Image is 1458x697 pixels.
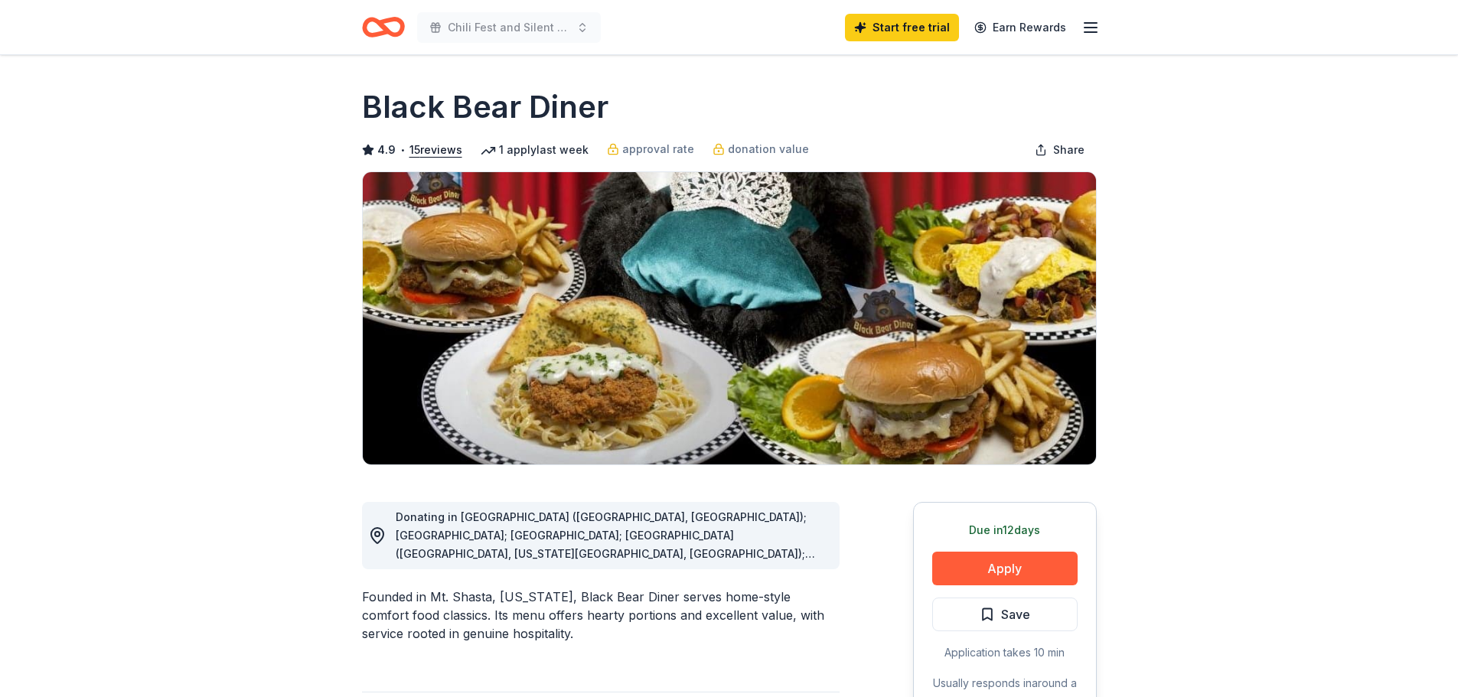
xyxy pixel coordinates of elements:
[845,14,959,41] a: Start free trial
[932,521,1078,539] div: Due in 12 days
[448,18,570,37] span: Chili Fest and Silent Auction
[1001,604,1030,624] span: Save
[622,140,694,158] span: approval rate
[1053,141,1085,159] span: Share
[932,598,1078,631] button: Save
[932,552,1078,585] button: Apply
[362,9,405,45] a: Home
[377,141,396,159] span: 4.9
[728,140,809,158] span: donation value
[713,140,809,158] a: donation value
[607,140,694,158] a: approval rate
[363,172,1096,464] img: Image for Black Bear Diner
[932,643,1078,662] div: Application takes 10 min
[481,141,589,159] div: 1 apply last week
[362,86,608,129] h1: Black Bear Diner
[400,144,405,156] span: •
[417,12,601,43] button: Chili Fest and Silent Auction
[965,14,1075,41] a: Earn Rewards
[1023,135,1097,165] button: Share
[362,588,840,643] div: Founded in Mt. Shasta, [US_STATE], Black Bear Diner serves home-style comfort food classics. Its ...
[409,141,462,159] button: 15reviews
